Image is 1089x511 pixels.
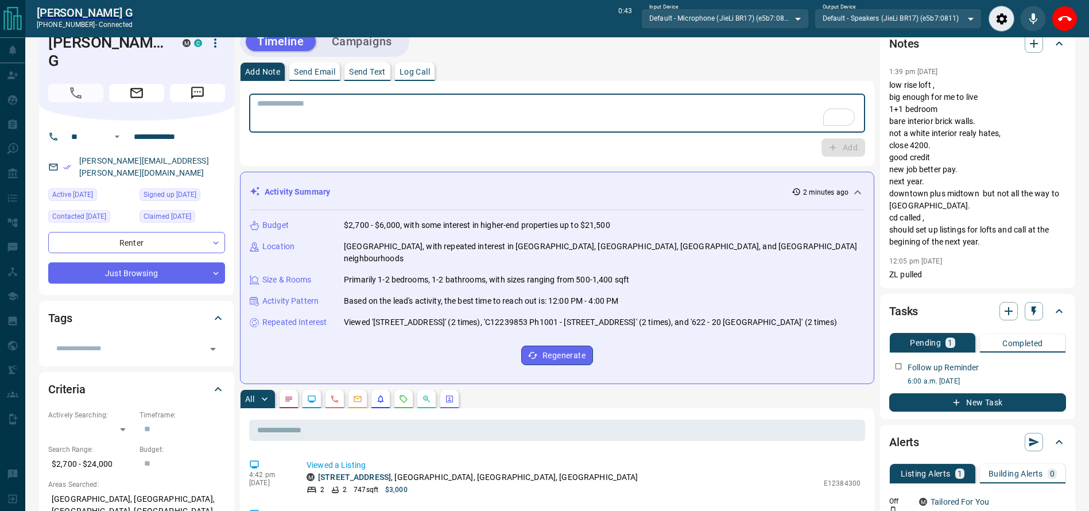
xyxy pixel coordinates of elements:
h1: [PERSON_NAME] G [48,33,165,70]
p: 0 [1050,470,1055,478]
p: Location [262,241,294,253]
p: 2 [343,485,347,495]
div: Sat Aug 10 2024 [139,188,225,204]
p: Primarily 1-2 bedrooms, 1-2 bathrooms, with sizes ranging from 500-1,400 sqft [344,274,629,286]
p: 1 [958,470,962,478]
p: Building Alerts [989,470,1043,478]
p: Pending [910,339,941,347]
textarea: To enrich screen reader interactions, please activate Accessibility in Grammarly extension settings [257,99,857,128]
div: Default - Microphone (JieLi BR17) (e5b7:0811) [641,9,808,28]
p: 2 [320,485,324,495]
p: 747 sqft [354,485,378,495]
p: Actively Searching: [48,410,134,420]
p: $2,700 - $6,000, with some interest in higher-end properties up to $21,500 [344,219,610,231]
p: Budget: [139,444,225,455]
p: Listing Alerts [901,470,951,478]
p: Budget [262,219,289,231]
svg: Opportunities [422,394,431,404]
p: Viewed '[STREET_ADDRESS]' (2 times), 'C12239853 Ph1001 - [STREET_ADDRESS]' (2 times), and '622 - ... [344,316,837,328]
p: [DATE] [249,479,289,487]
p: Add Note [245,68,280,76]
svg: Lead Browsing Activity [307,394,316,404]
div: condos.ca [194,39,202,47]
p: 6:00 a.m. [DATE] [908,376,1066,386]
div: Tags [48,304,225,332]
span: Signed up [DATE] [144,189,196,200]
p: $3,000 [385,485,408,495]
svg: Requests [399,394,408,404]
button: New Task [889,393,1066,412]
button: Regenerate [521,346,593,365]
p: Follow up Reminder [908,362,979,374]
svg: Email Verified [63,163,71,171]
div: mrloft.ca [183,39,191,47]
svg: Agent Actions [445,394,454,404]
div: Renter [48,232,225,253]
p: All [245,395,254,403]
div: Mute [1020,6,1046,32]
h2: Criteria [48,380,86,398]
p: E12384300 [824,478,861,489]
svg: Emails [353,394,362,404]
button: Open [205,341,221,357]
div: Thu Sep 18 2025 [139,210,225,226]
p: Search Range: [48,444,134,455]
p: Off [889,496,912,506]
span: Active [DATE] [52,189,93,200]
span: Message [170,84,225,102]
h2: Notes [889,34,919,53]
p: 1:39 pm [DATE] [889,68,938,76]
h2: Alerts [889,433,919,451]
p: [PHONE_NUMBER] - [37,20,133,30]
p: Viewed a Listing [307,459,861,471]
svg: Notes [284,394,293,404]
h2: Tasks [889,302,918,320]
div: Just Browsing [48,262,225,284]
span: Call [48,84,103,102]
p: 4:42 pm [249,471,289,479]
span: connected [99,21,133,29]
p: Based on the lead's activity, the best time to reach out is: 12:00 PM - 4:00 PM [344,295,618,307]
p: Areas Searched: [48,479,225,490]
div: End Call [1052,6,1078,32]
div: Thu Sep 18 2025 [48,210,134,226]
p: Repeated Interest [262,316,327,328]
div: mrloft.ca [919,498,927,506]
p: 12:05 pm [DATE] [889,257,942,265]
button: Timeline [246,32,316,51]
p: Activity Summary [265,186,330,198]
button: Open [110,130,124,144]
label: Output Device [823,3,855,11]
p: low rise loft , big enough for me to live 1+1 bedroom bare interior brick walls. not a white inte... [889,79,1066,248]
p: Send Text [349,68,386,76]
span: Email [109,84,164,102]
span: Claimed [DATE] [144,211,191,222]
div: Notes [889,30,1066,57]
svg: Calls [330,394,339,404]
div: mrloft.ca [307,473,315,481]
p: [GEOGRAPHIC_DATA], with repeated interest in [GEOGRAPHIC_DATA], [GEOGRAPHIC_DATA], [GEOGRAPHIC_DA... [344,241,865,265]
div: Mon Oct 13 2025 [48,188,134,204]
div: Criteria [48,375,225,403]
svg: Listing Alerts [376,394,385,404]
p: Send Email [294,68,335,76]
a: [PERSON_NAME] G [37,6,133,20]
p: , [GEOGRAPHIC_DATA], [GEOGRAPHIC_DATA], [GEOGRAPHIC_DATA] [318,471,638,483]
div: Tasks [889,297,1066,325]
a: [PERSON_NAME][EMAIL_ADDRESS][PERSON_NAME][DOMAIN_NAME] [79,156,209,177]
p: 2 minutes ago [803,187,848,198]
p: Size & Rooms [262,274,312,286]
p: Timeframe: [139,410,225,420]
label: Input Device [649,3,679,11]
div: Alerts [889,428,1066,456]
h2: Tags [48,309,72,327]
div: Activity Summary2 minutes ago [250,181,865,203]
p: Activity Pattern [262,295,319,307]
p: Completed [1002,339,1043,347]
p: ZL pulled [889,269,1066,281]
p: Log Call [400,68,430,76]
a: Tailored For You [931,497,989,506]
span: Contacted [DATE] [52,211,106,222]
p: 0:43 [618,6,632,32]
